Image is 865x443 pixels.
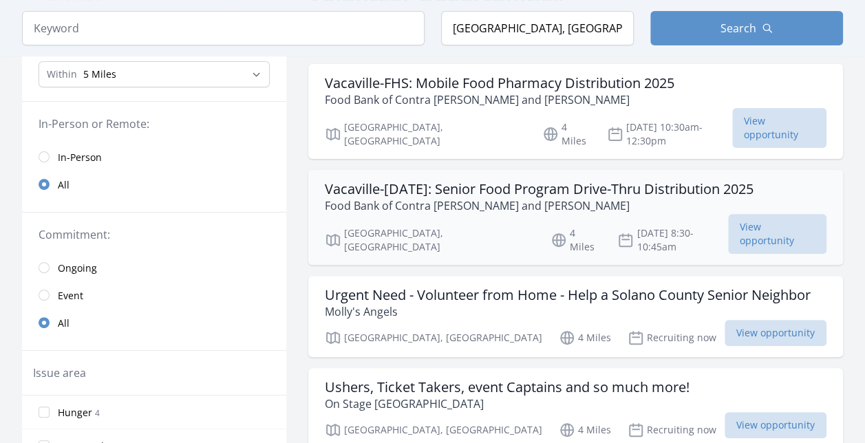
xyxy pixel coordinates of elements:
p: [GEOGRAPHIC_DATA], [GEOGRAPHIC_DATA] [325,329,542,346]
p: Food Bank of Contra [PERSON_NAME] and [PERSON_NAME] [325,197,754,214]
p: Recruiting now [628,422,716,438]
span: Hunger [58,406,92,420]
legend: Commitment: [39,226,270,243]
span: All [58,316,70,330]
p: Molly's Angels [325,303,811,320]
span: View opportunity [725,412,826,438]
input: Hunger 4 [39,407,50,418]
span: All [58,178,70,192]
p: 4 Miles [559,422,611,438]
span: Event [58,289,83,303]
p: Recruiting now [628,329,716,346]
h3: Vacaville-FHS: Mobile Food Pharmacy Distribution 2025 [325,75,674,91]
span: View opportunity [728,214,826,254]
select: Search Radius [39,61,270,87]
a: All [22,171,286,198]
p: Food Bank of Contra [PERSON_NAME] and [PERSON_NAME] [325,91,674,108]
span: Search [720,20,756,36]
a: Vacaville-FHS: Mobile Food Pharmacy Distribution 2025 Food Bank of Contra [PERSON_NAME] and [PERS... [308,64,843,159]
p: 4 Miles [559,329,611,346]
a: In-Person [22,143,286,171]
p: [GEOGRAPHIC_DATA], [GEOGRAPHIC_DATA] [325,120,526,148]
input: Location [441,11,634,45]
h3: Urgent Need - Volunteer from Home - Help a Solano County Senior Neighbor [325,287,811,303]
span: In-Person [58,151,102,164]
a: Vacaville-[DATE]: Senior Food Program Drive-Thru Distribution 2025 Food Bank of Contra [PERSON_NA... [308,170,843,265]
h3: Ushers, Ticket Takers, event Captains and so much more! [325,379,690,396]
a: Event [22,281,286,309]
p: [DATE] 8:30-10:45am [617,226,728,254]
button: Search [650,11,843,45]
span: View opportunity [732,108,826,148]
p: [GEOGRAPHIC_DATA], [GEOGRAPHIC_DATA] [325,422,542,438]
a: Ongoing [22,254,286,281]
a: Urgent Need - Volunteer from Home - Help a Solano County Senior Neighbor Molly's Angels [GEOGRAPH... [308,276,843,357]
span: Ongoing [58,261,97,275]
p: [DATE] 10:30am-12:30pm [607,120,732,148]
legend: Issue area [33,365,86,381]
input: Keyword [22,11,425,45]
span: 4 [95,407,100,419]
span: View opportunity [725,320,826,346]
p: [GEOGRAPHIC_DATA], [GEOGRAPHIC_DATA] [325,226,534,254]
a: All [22,309,286,336]
h3: Vacaville-[DATE]: Senior Food Program Drive-Thru Distribution 2025 [325,181,754,197]
p: 4 Miles [542,120,590,148]
p: 4 Miles [551,226,601,254]
p: On Stage [GEOGRAPHIC_DATA] [325,396,690,412]
legend: In-Person or Remote: [39,116,270,132]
